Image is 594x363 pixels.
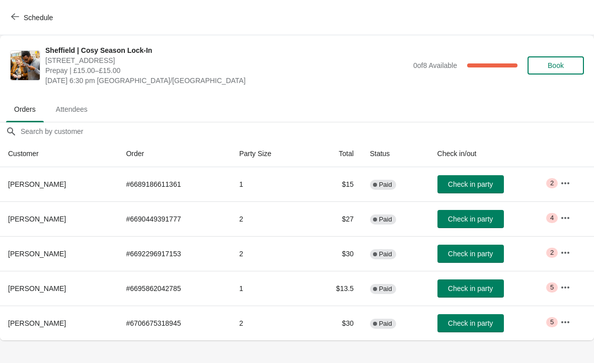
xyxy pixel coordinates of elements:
[550,318,554,326] span: 5
[379,285,392,293] span: Paid
[24,14,53,22] span: Schedule
[45,45,408,55] span: Sheffield | Cosy Season Lock-In
[308,140,362,167] th: Total
[437,279,504,298] button: Check in party
[308,201,362,236] td: $27
[8,215,66,223] span: [PERSON_NAME]
[6,100,44,118] span: Orders
[308,306,362,340] td: $30
[118,271,231,306] td: # 6695862042785
[45,65,408,76] span: Prepay | £15.00–£15.00
[231,306,308,340] td: 2
[8,250,66,258] span: [PERSON_NAME]
[45,55,408,65] span: [STREET_ADDRESS]
[550,283,554,292] span: 5
[448,319,493,327] span: Check in party
[550,214,554,222] span: 4
[379,250,392,258] span: Paid
[437,245,504,263] button: Check in party
[413,61,457,69] span: 0 of 8 Available
[231,167,308,201] td: 1
[362,140,429,167] th: Status
[550,249,554,257] span: 2
[11,51,40,80] img: Sheffield | Cosy Season Lock-In
[308,236,362,271] td: $30
[8,319,66,327] span: [PERSON_NAME]
[5,9,61,27] button: Schedule
[118,201,231,236] td: # 6690449391777
[118,236,231,271] td: # 6692296917153
[448,284,493,293] span: Check in party
[231,271,308,306] td: 1
[379,215,392,224] span: Paid
[8,284,66,293] span: [PERSON_NAME]
[118,140,231,167] th: Order
[231,201,308,236] td: 2
[548,61,564,69] span: Book
[437,175,504,193] button: Check in party
[448,215,493,223] span: Check in party
[379,181,392,189] span: Paid
[231,140,308,167] th: Party Size
[8,180,66,188] span: [PERSON_NAME]
[231,236,308,271] td: 2
[379,320,392,328] span: Paid
[448,180,493,188] span: Check in party
[118,306,231,340] td: # 6706675318945
[550,179,554,187] span: 2
[308,167,362,201] td: $15
[118,167,231,201] td: # 6689186611361
[448,250,493,258] span: Check in party
[437,210,504,228] button: Check in party
[308,271,362,306] td: $13.5
[45,76,408,86] span: [DATE] 6:30 pm [GEOGRAPHIC_DATA]/[GEOGRAPHIC_DATA]
[429,140,553,167] th: Check in/out
[48,100,96,118] span: Attendees
[437,314,504,332] button: Check in party
[528,56,584,75] button: Book
[20,122,594,140] input: Search by customer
